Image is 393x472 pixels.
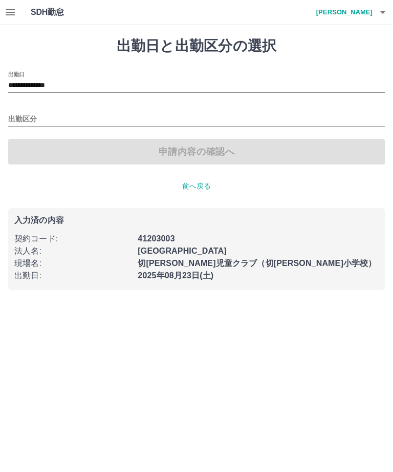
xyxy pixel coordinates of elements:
[138,234,174,243] b: 41203003
[8,70,25,78] label: 出勤日
[14,257,132,270] p: 現場名 :
[8,181,385,192] p: 前へ戻る
[14,216,379,224] p: 入力済の内容
[138,271,213,280] b: 2025年08月23日(土)
[138,259,376,268] b: 切[PERSON_NAME]児童クラブ（切[PERSON_NAME]小学校）
[14,270,132,282] p: 出勤日 :
[14,245,132,257] p: 法人名 :
[14,233,132,245] p: 契約コード :
[8,37,385,55] h1: 出勤日と出勤区分の選択
[138,247,227,255] b: [GEOGRAPHIC_DATA]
